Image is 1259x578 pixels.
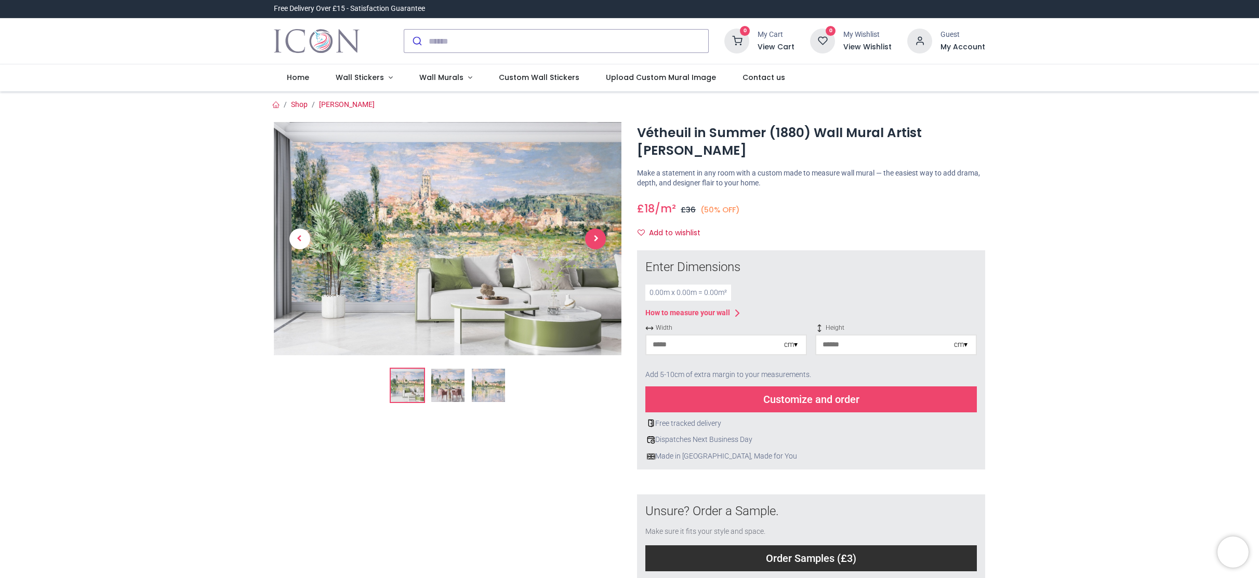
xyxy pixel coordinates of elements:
div: Guest [940,30,985,40]
div: My Cart [758,30,794,40]
img: Vétheuil in Summer (1880) Wall Mural Artist Claude Monet [274,122,622,355]
div: Unsure? Order a Sample. [645,503,977,520]
div: 0.00 m x 0.00 m = 0.00 m² [645,285,731,301]
img: WS-68423-03 [472,369,505,402]
div: cm ▾ [954,340,968,350]
a: Previous [274,157,326,320]
span: /m² [655,201,676,216]
iframe: Customer reviews powered by Trustpilot [767,4,985,14]
sup: 0 [740,26,750,36]
span: Height [815,324,977,332]
span: Upload Custom Mural Image [606,72,716,83]
span: £ [637,201,655,216]
div: Make sure it fits your style and space. [645,527,977,537]
h1: Vétheuil in Summer (1880) Wall Mural Artist [PERSON_NAME] [637,124,985,160]
p: Make a statement in any room with a custom made to measure wall mural — the easiest way to add dr... [637,168,985,189]
i: Add to wishlist [638,229,645,236]
img: Vétheuil in Summer (1880) Wall Mural Artist Claude Monet [391,369,424,402]
span: £ [681,205,696,215]
a: 0 [724,36,749,45]
span: Wall Stickers [336,72,384,83]
a: Wall Stickers [323,64,406,91]
div: Order Samples (£3) [645,545,977,571]
a: View Cart [758,42,794,52]
a: Logo of Icon Wall Stickers [274,26,360,56]
span: Next [585,228,606,249]
div: Free tracked delivery [645,419,977,429]
div: How to measure your wall [645,308,730,318]
button: Add to wishlistAdd to wishlist [637,224,709,242]
iframe: Brevo live chat [1217,536,1249,568]
a: Next [569,157,621,320]
span: 36 [686,205,696,215]
span: Width [645,324,807,332]
span: Previous [289,228,310,249]
span: Contact us [743,72,785,83]
span: Home [287,72,309,83]
a: View Wishlist [843,42,892,52]
span: Wall Murals [419,72,463,83]
a: Shop [291,100,308,109]
img: WS-68423-02 [431,369,465,402]
div: cm ▾ [784,340,798,350]
img: Icon Wall Stickers [274,26,360,56]
sup: 0 [826,26,836,36]
a: My Account [940,42,985,52]
span: Custom Wall Stickers [499,72,579,83]
div: My Wishlist [843,30,892,40]
div: Made in [GEOGRAPHIC_DATA], Made for You [645,451,977,462]
div: Add 5-10cm of extra margin to your measurements. [645,364,977,386]
div: Customize and order [645,386,977,412]
a: [PERSON_NAME] [319,100,375,109]
span: 18 [644,201,655,216]
div: Dispatches Next Business Day [645,435,977,445]
a: Wall Murals [406,64,486,91]
img: uk [647,452,655,461]
button: Submit [404,30,429,52]
small: (50% OFF) [700,205,740,216]
a: 0 [810,36,835,45]
div: Enter Dimensions [645,259,977,276]
div: Free Delivery Over £15 - Satisfaction Guarantee [274,4,425,14]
